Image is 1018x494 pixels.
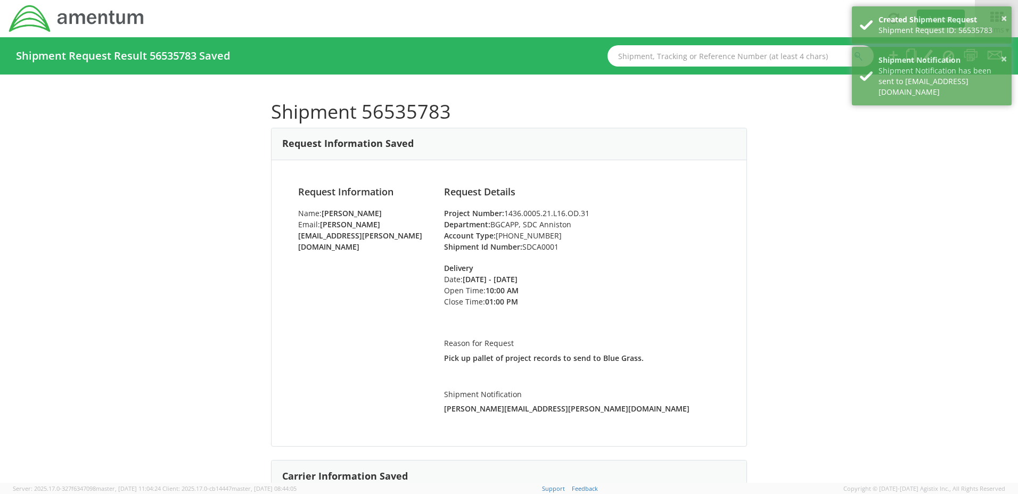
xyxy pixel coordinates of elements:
h4: Request Information [298,187,428,197]
strong: Project Number: [444,208,504,218]
h5: Reason for Request [444,339,720,347]
strong: Account Type: [444,230,496,241]
strong: Department: [444,219,490,229]
h1: Shipment 56535783 [271,101,747,122]
strong: [PERSON_NAME] [322,208,382,218]
button: × [1001,52,1007,67]
strong: - [DATE] [489,274,518,284]
h3: Request Information Saved [282,138,414,149]
a: Feedback [572,484,598,492]
h4: Request Details [444,187,720,197]
button: × [1001,11,1007,27]
span: master, [DATE] 11:04:24 [96,484,161,492]
li: 1436.0005.21.L16.OD.31 [444,208,720,219]
span: master, [DATE] 08:44:05 [232,484,297,492]
li: Email: [298,219,428,252]
div: Shipment Request ID: 56535783 [879,25,1004,36]
div: Shipment Notification [879,55,1004,65]
strong: [PERSON_NAME][EMAIL_ADDRESS][PERSON_NAME][DOMAIN_NAME] [298,219,422,252]
h3: Carrier Information Saved [282,471,408,482]
img: dyn-intl-logo-049831509241104b2a82.png [8,4,145,34]
strong: 01:00 PM [485,297,518,307]
h4: Shipment Request Result 56535783 Saved [16,50,230,62]
strong: [PERSON_NAME][EMAIL_ADDRESS][PERSON_NAME][DOMAIN_NAME] [444,404,689,414]
li: Name: [298,208,428,219]
strong: Shipment Id Number: [444,242,522,252]
a: Support [542,484,565,492]
div: Shipment Notification has been sent to [EMAIL_ADDRESS][DOMAIN_NAME] [879,65,1004,97]
span: Client: 2025.17.0-cb14447 [162,484,297,492]
li: Open Time: [444,285,551,296]
strong: 10:00 AM [486,285,519,295]
div: Created Shipment Request [879,14,1004,25]
li: BGCAPP, SDC Anniston [444,219,720,230]
li: Close Time: [444,296,551,307]
span: Copyright © [DATE]-[DATE] Agistix Inc., All Rights Reserved [843,484,1005,493]
li: [PHONE_NUMBER] [444,230,720,241]
h5: Shipment Notification [444,390,720,398]
span: Server: 2025.17.0-327f6347098 [13,484,161,492]
li: SDCA0001 [444,241,720,252]
strong: Delivery [444,263,473,273]
strong: [DATE] [463,274,487,284]
strong: Pick up pallet of project records to send to Blue Grass. [444,353,644,363]
li: Date: [444,274,551,285]
input: Shipment, Tracking or Reference Number (at least 4 chars) [607,45,874,67]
